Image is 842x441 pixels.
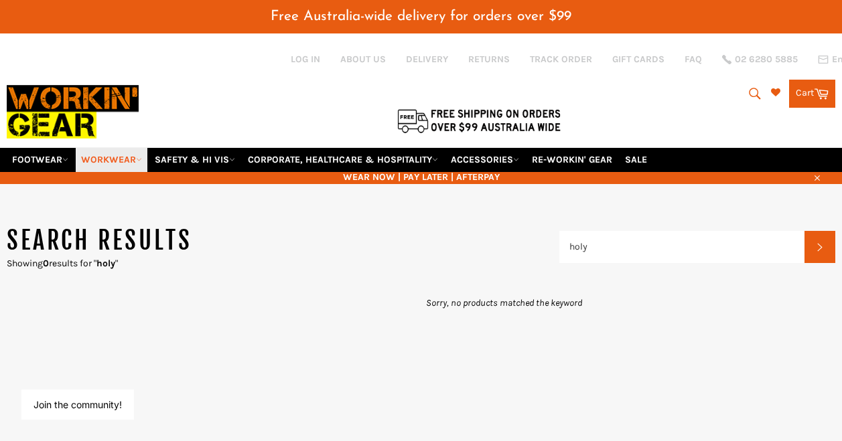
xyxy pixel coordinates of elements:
[7,257,559,270] p: Showing results for " "
[291,54,320,65] a: Log in
[426,297,582,308] em: Sorry, no products matched the keyword
[735,55,798,64] span: 02 6280 5885
[76,148,147,171] a: WORKWEAR
[7,224,559,258] h1: Search results
[271,9,571,23] span: Free Australia-wide delivery for orders over $99
[149,148,240,171] a: SAFETY & HI VIS
[530,53,592,66] a: TRACK ORDER
[7,148,74,171] a: FOOTWEAR
[242,148,443,171] a: CORPORATE, HEALTHCARE & HOSPITALITY
[527,148,618,171] a: RE-WORKIN' GEAR
[559,231,804,263] input: Search
[33,399,122,410] button: Join the community!
[7,76,139,147] img: Workin Gear leaders in Workwear, Safety Boots, PPE, Uniforms. Australia's No.1 in Workwear
[406,53,448,66] a: DELIVERY
[620,148,652,171] a: SALE
[395,106,563,135] img: Flat $9.95 shipping Australia wide
[612,53,664,66] a: GIFT CARDS
[468,53,510,66] a: RETURNS
[685,53,702,66] a: FAQ
[722,55,798,64] a: 02 6280 5885
[43,258,49,269] strong: 0
[445,148,524,171] a: ACCESSORIES
[7,171,835,183] span: WEAR NOW | PAY LATER | AFTERPAY
[340,53,386,66] a: ABOUT US
[96,258,115,269] strong: holy
[789,80,835,108] a: Cart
